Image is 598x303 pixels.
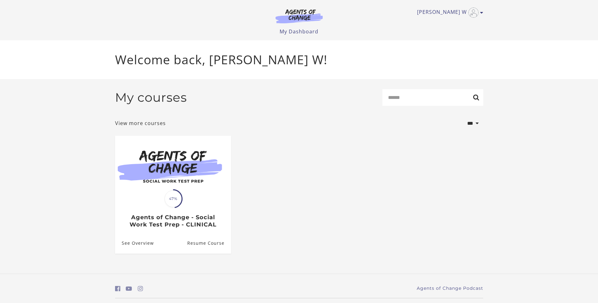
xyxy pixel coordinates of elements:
[417,8,480,18] a: Toggle menu
[126,286,132,292] i: https://www.youtube.com/c/AgentsofChangeTestPrepbyMeaganMitchell (Open in a new window)
[138,286,143,292] i: https://www.instagram.com/agentsofchangeprep/ (Open in a new window)
[417,285,483,292] a: Agents of Change Podcast
[280,28,318,35] a: My Dashboard
[187,233,231,254] a: Agents of Change - Social Work Test Prep - CLINICAL: Resume Course
[115,50,483,69] p: Welcome back, [PERSON_NAME] W!
[126,284,132,293] a: https://www.youtube.com/c/AgentsofChangeTestPrepbyMeaganMitchell (Open in a new window)
[115,233,154,254] a: Agents of Change - Social Work Test Prep - CLINICAL: See Overview
[115,284,120,293] a: https://www.facebook.com/groups/aswbtestprep (Open in a new window)
[122,214,224,228] h3: Agents of Change - Social Work Test Prep - CLINICAL
[269,9,329,23] img: Agents of Change Logo
[165,190,182,207] span: 47%
[115,286,120,292] i: https://www.facebook.com/groups/aswbtestprep (Open in a new window)
[115,90,187,105] h2: My courses
[138,284,143,293] a: https://www.instagram.com/agentsofchangeprep/ (Open in a new window)
[115,119,166,127] a: View more courses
